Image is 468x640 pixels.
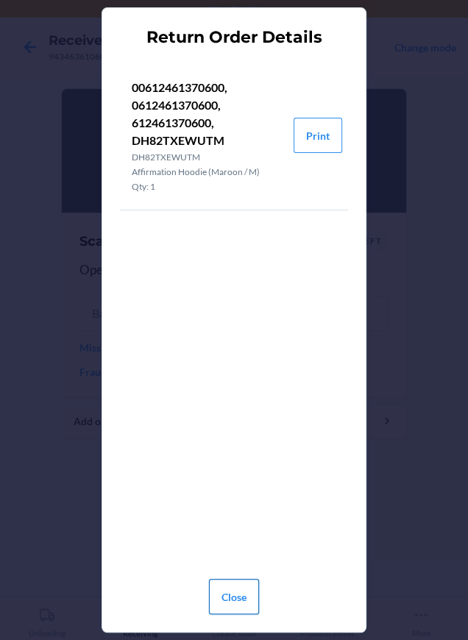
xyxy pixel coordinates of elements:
[132,180,282,193] p: Qty: 1
[294,118,342,153] button: Print
[209,579,259,614] button: Close
[132,151,282,164] p: DH82TXEWUTM
[132,79,282,149] p: 00612461370600, 0612461370600, 612461370600, DH82TXEWUTM
[132,166,282,179] p: Affirmation Hoodie (Maroon / M)
[146,26,322,49] h2: Return Order Details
